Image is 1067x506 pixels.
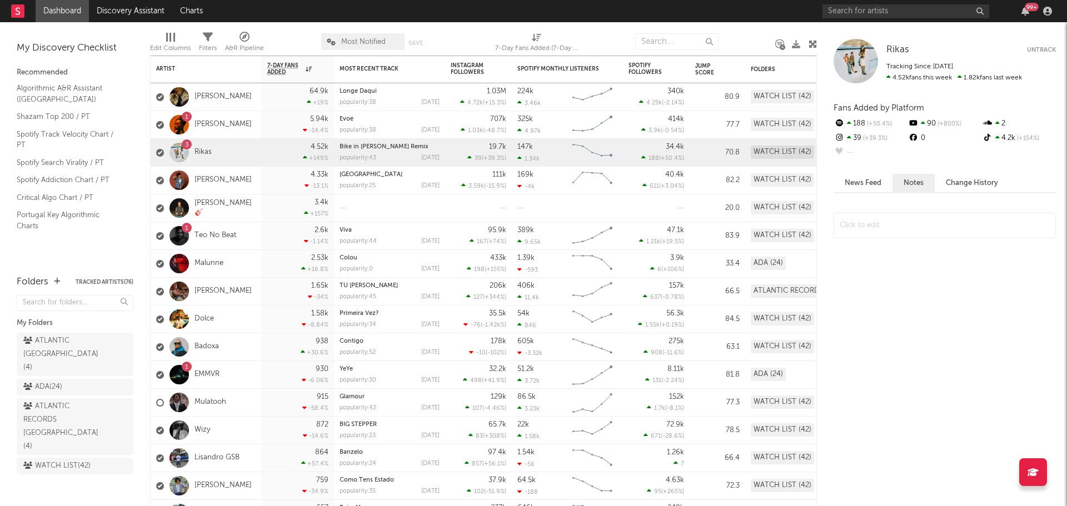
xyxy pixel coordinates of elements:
div: +30.6 % [301,349,328,356]
div: Evoé [340,116,440,122]
div: ( ) [463,321,506,328]
span: +50.4 % [661,156,682,162]
div: popularity: 30 [340,377,376,383]
div: 325k [517,116,533,123]
div: popularity: 44 [340,238,377,244]
a: ADA(24) [17,379,133,395]
span: +39.3 % [483,156,505,162]
div: [DATE] [421,183,440,189]
div: WATCH LIST ( 42 ) [23,459,91,473]
div: 433k [490,254,506,262]
div: 34.4k [666,143,684,151]
div: WATCH LIST (42) [751,395,814,409]
div: 84.5 [695,313,740,326]
span: +344 % [485,294,505,300]
div: +16.8 % [301,265,328,273]
span: 198 [474,267,485,273]
div: 707k [490,116,506,123]
div: My Folders [17,317,133,330]
div: 406k [517,282,535,289]
div: [DATE] [421,349,440,355]
a: Shazam Top 200 / PT [17,111,122,123]
div: -- [834,146,908,160]
div: 39 [834,131,908,146]
div: [DATE] [421,127,440,133]
a: Banzelo [340,449,363,455]
div: 3.9k [670,254,684,262]
div: popularity: 34 [340,322,376,328]
div: 1.34k [517,155,540,162]
div: popularity: 42 [340,405,376,411]
div: 4.33k [311,171,328,178]
div: 206k [490,282,506,289]
span: +3.04 % [661,183,682,189]
div: YeYe [340,366,440,372]
div: Glamour [340,394,440,400]
div: ATLANTIC RECORDS [GEOGRAPHIC_DATA] ( 4 ) [23,400,102,453]
button: Tracked Artists(76) [76,279,133,285]
span: +106 % [663,267,682,273]
span: 39 [475,156,482,162]
div: ( ) [467,265,506,273]
a: Algorithmic A&R Assistant ([GEOGRAPHIC_DATA]) [17,82,122,105]
a: Malunne [195,259,223,268]
div: Spotify Followers [629,62,667,76]
div: ( ) [463,377,506,384]
div: 4.52k [311,143,328,151]
div: -6.06 % [302,377,328,384]
div: 872 [316,421,328,428]
div: Folders [751,66,834,73]
span: 1.21k [646,239,660,245]
div: 22k [517,421,529,428]
div: ( ) [645,377,684,384]
a: Mulatooh [195,398,226,407]
div: 7-Day Fans Added (7-Day Fans Added) [495,28,579,60]
div: ( ) [647,404,684,412]
span: +800 % [936,121,961,127]
div: 11.4k [517,294,539,301]
a: Glamour [340,394,365,400]
span: 1.7k [654,405,665,412]
span: -10 [476,350,486,356]
div: ( ) [638,321,684,328]
span: -1.42k % [482,322,505,328]
span: 6 [657,267,661,273]
svg: Chart title [567,389,617,417]
div: 129k [491,393,506,400]
div: 2.53k [311,254,328,262]
a: ATLANTIC [GEOGRAPHIC_DATA](4) [17,333,133,376]
input: Search for artists [822,4,989,18]
div: 72.9k [666,421,684,428]
span: +155 % [486,267,505,273]
div: ( ) [466,293,506,300]
div: 63.1 [695,340,740,354]
div: [DATE] [421,377,440,383]
div: 35.5k [489,310,506,317]
div: [DATE] [421,99,440,106]
div: ADA (24) [751,257,786,270]
div: -34 % [308,293,328,300]
div: 275k [669,338,684,345]
div: +157 % [304,210,328,217]
svg: Chart title [567,83,617,111]
svg: Chart title [567,222,617,250]
span: 1.03k [468,128,483,134]
span: -15.9 % [486,183,505,189]
div: 47.1k [667,227,684,234]
div: 54k [517,310,530,317]
div: 5.94k [310,116,328,123]
div: ( ) [641,154,684,162]
div: popularity: 45 [340,294,376,300]
div: 32.2k [489,365,506,373]
div: 3.23k [517,405,540,412]
a: [PERSON_NAME] [195,120,252,129]
a: Dolce [195,314,214,324]
span: 127 [473,294,483,300]
span: 498 [470,378,482,384]
div: 66.5 [695,285,740,298]
div: ( ) [644,349,684,356]
button: Save [408,40,423,46]
a: [PERSON_NAME] [195,481,252,490]
div: popularity: 0 [340,266,373,272]
div: 414k [668,116,684,123]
